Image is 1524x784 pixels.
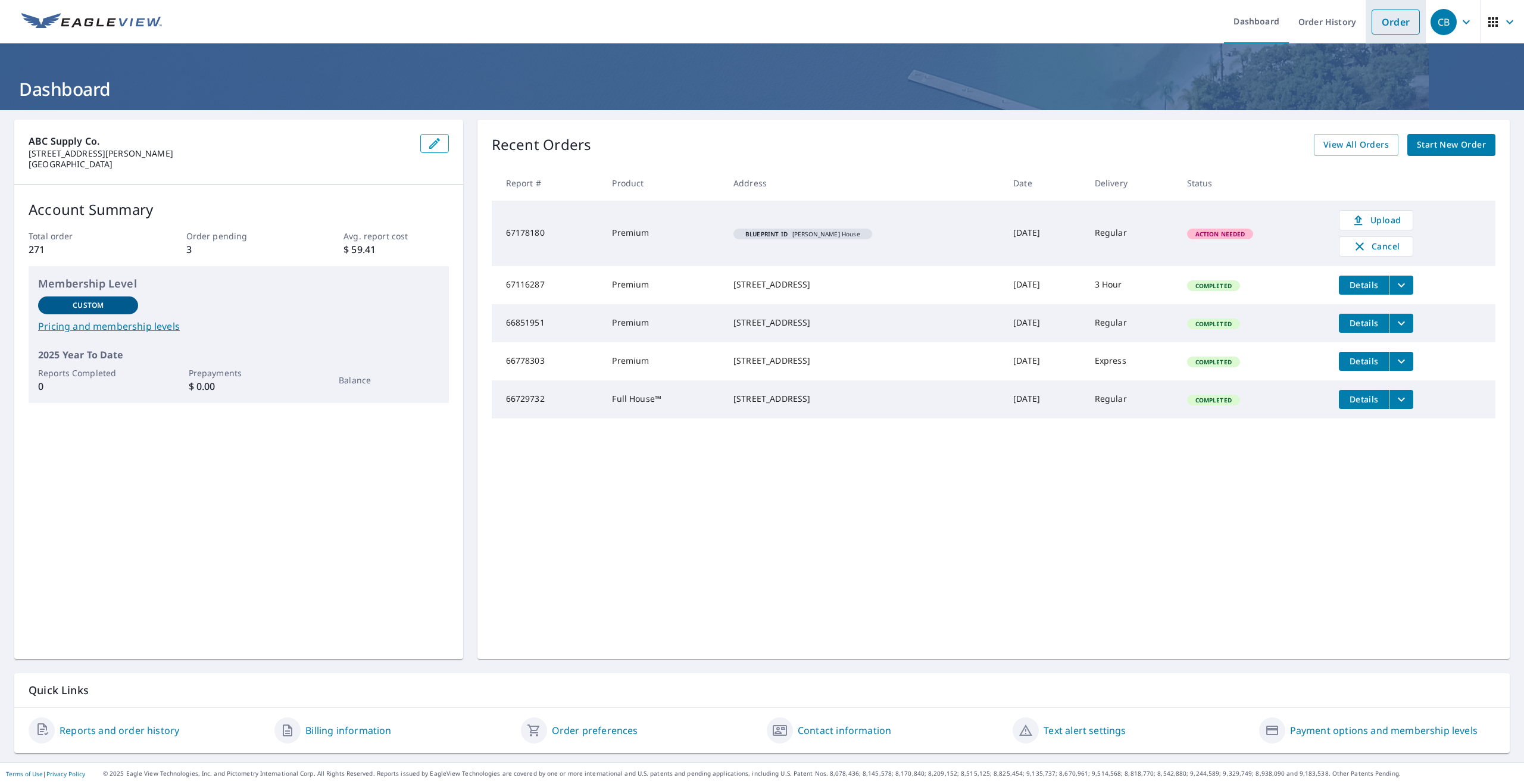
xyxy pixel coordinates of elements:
th: Date [1004,165,1085,201]
td: 3 Hour [1085,266,1178,304]
span: Upload [1347,213,1406,227]
th: Report # [492,165,603,201]
span: Cancel [1351,239,1401,254]
p: 0 [38,379,138,393]
a: Reports and order history [60,723,179,738]
td: [DATE] [1004,304,1085,342]
a: Order [1372,10,1420,35]
td: Premium [602,342,724,380]
span: Details [1346,279,1382,291]
a: Start New Order [1407,134,1495,156]
td: Regular [1085,304,1178,342]
a: Pricing and membership levels [38,319,439,333]
span: Completed [1188,358,1239,366]
p: Prepayments [189,367,289,379]
th: Product [602,165,724,201]
button: filesDropdownBtn-66778303 [1389,352,1413,371]
p: Account Summary [29,199,449,220]
p: $ 0.00 [189,379,289,393]
td: 66851951 [492,304,603,342]
button: detailsBtn-66729732 [1339,390,1389,409]
p: 2025 Year To Date [38,348,439,362]
p: | [6,770,85,777]
th: Delivery [1085,165,1178,201]
td: Express [1085,342,1178,380]
td: Premium [602,266,724,304]
button: filesDropdownBtn-66851951 [1389,314,1413,333]
a: View All Orders [1314,134,1398,156]
a: Order preferences [552,723,638,738]
p: 3 [186,242,291,257]
span: [PERSON_NAME] House [738,231,867,237]
td: Full House™ [602,380,724,418]
p: ABC Supply Co. [29,134,411,148]
div: [STREET_ADDRESS] [733,355,994,367]
span: Completed [1188,320,1239,328]
p: Custom [73,300,104,311]
span: Details [1346,355,1382,367]
button: filesDropdownBtn-67116287 [1389,276,1413,295]
span: Completed [1188,396,1239,404]
a: Privacy Policy [46,770,85,778]
p: Balance [339,374,439,386]
td: Premium [602,304,724,342]
td: [DATE] [1004,266,1085,304]
a: Terms of Use [6,770,43,778]
p: Reports Completed [38,367,138,379]
p: © 2025 Eagle View Technologies, Inc. and Pictometry International Corp. All Rights Reserved. Repo... [103,769,1518,778]
button: detailsBtn-67116287 [1339,276,1389,295]
a: Billing information [305,723,391,738]
p: 271 [29,242,133,257]
button: Cancel [1339,236,1413,257]
span: Completed [1188,282,1239,290]
span: Details [1346,393,1382,405]
a: Payment options and membership levels [1290,723,1478,738]
td: [DATE] [1004,342,1085,380]
td: [DATE] [1004,201,1085,266]
em: Blueprint ID [745,231,788,237]
p: Avg. report cost [343,230,448,242]
p: Order pending [186,230,291,242]
td: 66729732 [492,380,603,418]
span: View All Orders [1323,138,1389,152]
p: $ 59.41 [343,242,448,257]
span: Details [1346,317,1382,329]
p: Recent Orders [492,134,592,156]
td: 67178180 [492,201,603,266]
p: Quick Links [29,683,1495,698]
p: Membership Level [38,276,439,292]
th: Address [724,165,1004,201]
p: [STREET_ADDRESS][PERSON_NAME] [29,148,411,159]
button: detailsBtn-66778303 [1339,352,1389,371]
a: Contact information [798,723,891,738]
th: Status [1178,165,1330,201]
button: filesDropdownBtn-66729732 [1389,390,1413,409]
td: Regular [1085,201,1178,266]
div: [STREET_ADDRESS] [733,393,994,405]
img: EV Logo [21,13,162,31]
a: Text alert settings [1044,723,1126,738]
td: [DATE] [1004,380,1085,418]
span: Start New Order [1417,138,1486,152]
td: 66778303 [492,342,603,380]
td: 67116287 [492,266,603,304]
div: [STREET_ADDRESS] [733,317,994,329]
td: Premium [602,201,724,266]
p: Total order [29,230,133,242]
a: Upload [1339,210,1413,230]
div: [STREET_ADDRESS] [733,279,994,291]
h1: Dashboard [14,77,1510,101]
div: CB [1431,9,1457,35]
span: Action Needed [1188,230,1253,238]
p: [GEOGRAPHIC_DATA] [29,159,411,170]
button: detailsBtn-66851951 [1339,314,1389,333]
td: Regular [1085,380,1178,418]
